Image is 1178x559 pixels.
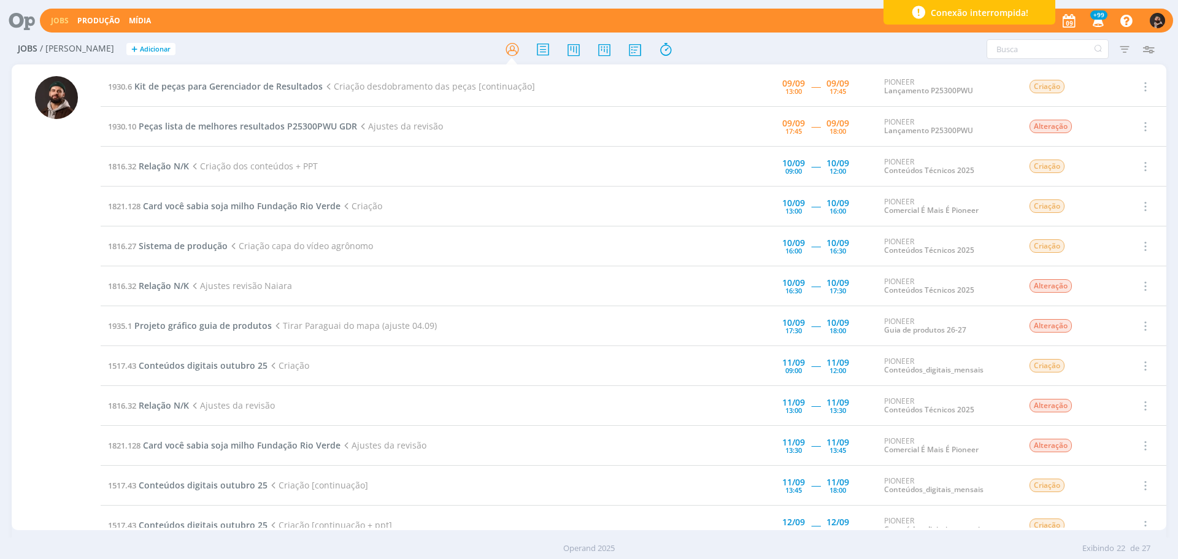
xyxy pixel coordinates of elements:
[830,487,846,493] div: 18:00
[1085,10,1110,32] button: +99
[811,479,820,491] span: -----
[830,407,846,414] div: 13:30
[189,280,292,291] span: Ajustes revisão Naiara
[931,6,1028,19] span: Conexão interrompida!
[1030,399,1072,412] span: Alteração
[1150,13,1165,28] img: D
[884,444,979,455] a: Comercial É Mais É Pioneer
[1030,199,1064,213] span: Criação
[785,247,802,254] div: 16:00
[830,447,846,453] div: 13:45
[811,399,820,411] span: -----
[884,85,973,96] a: Lançamento P25300PWU
[826,159,849,168] div: 10/09
[884,277,1011,295] div: PIONEER
[1030,479,1064,492] span: Criação
[884,125,973,136] a: Lançamento P25300PWU
[884,285,974,295] a: Conteúdos Técnicos 2025
[884,357,1011,375] div: PIONEER
[884,237,1011,255] div: PIONEER
[785,88,802,94] div: 13:00
[1030,239,1064,253] span: Criação
[884,524,984,534] a: Conteúdos_digitais_mensais
[108,479,268,491] a: 1517.43Conteúdos digitais outubro 25
[884,245,974,255] a: Conteúdos Técnicos 2025
[341,200,382,212] span: Criação
[1130,542,1139,555] span: de
[830,247,846,254] div: 16:30
[884,317,1011,335] div: PIONEER
[830,526,846,533] div: 18:00
[140,45,171,53] span: Adicionar
[74,16,124,26] button: Produção
[884,364,984,375] a: Conteúdos_digitais_mensais
[811,320,820,331] span: -----
[884,158,1011,175] div: PIONEER
[341,439,426,451] span: Ajustes da revisão
[1030,279,1072,293] span: Alteração
[143,439,341,451] span: Card você sabia soja milho Fundação Rio Verde
[108,320,272,331] a: 1935.1Projeto gráfico guia de produtos
[811,439,820,451] span: -----
[108,280,136,291] span: 1816.32
[782,518,805,526] div: 12/09
[811,80,820,92] span: -----
[826,318,849,327] div: 10/09
[785,526,802,533] div: 09:00
[830,207,846,214] div: 16:00
[782,398,805,407] div: 11/09
[1030,319,1072,333] span: Alteração
[785,367,802,374] div: 09:00
[830,287,846,294] div: 17:30
[811,160,820,172] span: -----
[268,479,368,491] span: Criação [continuação]
[125,16,155,26] button: Mídia
[811,200,820,212] span: -----
[830,88,846,94] div: 17:45
[826,398,849,407] div: 11/09
[131,43,137,56] span: +
[884,165,974,175] a: Conteúdos Técnicos 2025
[1082,542,1114,555] span: Exibindo
[1030,80,1064,93] span: Criação
[108,440,141,451] span: 1821.128
[811,280,820,291] span: -----
[35,76,78,119] img: D
[884,404,974,415] a: Conteúdos Técnicos 2025
[139,519,268,531] span: Conteúdos digitais outubro 25
[357,120,443,132] span: Ajustes da revisão
[782,318,805,327] div: 10/09
[884,78,1011,96] div: PIONEER
[826,199,849,207] div: 10/09
[77,15,120,26] a: Produção
[108,81,132,92] span: 1930.6
[108,241,136,252] span: 1816.27
[51,15,69,26] a: Jobs
[884,118,1011,136] div: PIONEER
[1090,10,1107,20] span: +99
[1030,160,1064,173] span: Criação
[987,39,1109,59] input: Busca
[826,239,849,247] div: 10/09
[1117,542,1125,555] span: 22
[139,240,228,252] span: Sistema de produção
[108,520,136,531] span: 1517.43
[884,325,966,335] a: Guia de produtos 26-27
[108,519,268,531] a: 1517.43Conteúdos digitais outubro 25
[108,120,357,132] a: 1930.10Peças lista de melhores resultados P25300PWU GDR
[782,159,805,168] div: 10/09
[47,16,72,26] button: Jobs
[108,280,189,291] a: 1816.32Relação N/K
[1030,359,1064,372] span: Criação
[134,320,272,331] span: Projeto gráfico guia de produtos
[108,399,189,411] a: 1816.32Relação N/K
[108,480,136,491] span: 1517.43
[108,439,341,451] a: 1821.128Card você sabia soja milho Fundação Rio Verde
[108,400,136,411] span: 1816.32
[1142,542,1150,555] span: 27
[884,205,979,215] a: Comercial É Mais É Pioneer
[884,484,984,495] a: Conteúdos_digitais_mensais
[189,160,318,172] span: Criação dos conteúdos + PPT
[139,360,268,371] span: Conteúdos digitais outubro 25
[1030,120,1072,133] span: Alteração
